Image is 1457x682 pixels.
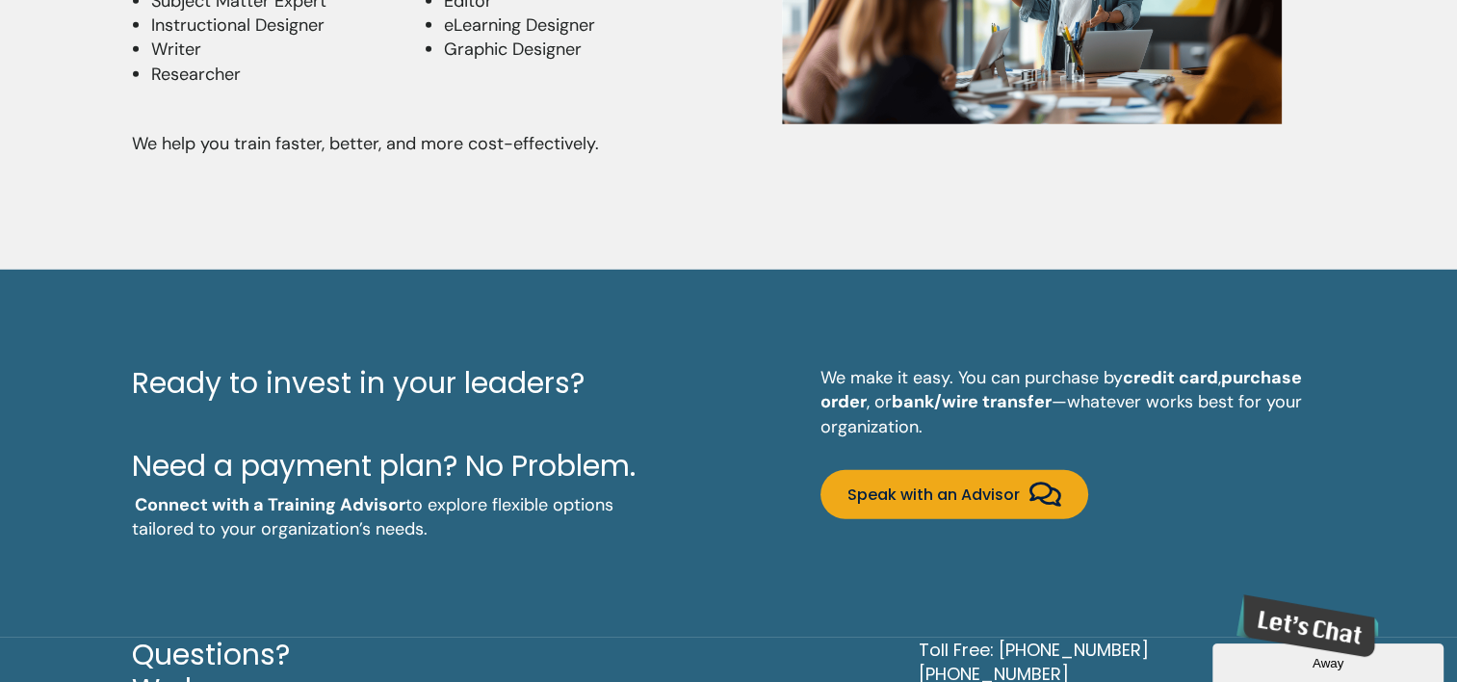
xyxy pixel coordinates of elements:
iframe: chat widget [1212,640,1447,682]
strong: credit card [1123,366,1218,389]
strong: purchase order [820,366,1302,413]
h2: Need a payment plan? No Problem. [132,449,675,484]
p: We make it easy. You can purchase by , , or —whatever works best for your organization. [820,366,1326,439]
p: We help you train faster, better, and more cost-effectively. [132,132,719,156]
span: Speak with an Advisor [847,485,1020,504]
li: Writer [151,38,427,62]
li: eLearning Designer [444,13,719,38]
iframe: chat widget [1229,587,1378,665]
img: Chat attention grabber [8,8,157,70]
p: to explore flexible options tailored to your organization’s needs. [132,493,675,541]
li: Researcher [151,63,427,87]
h2: Ready to invest in your leaders? [132,366,663,401]
li: Graphic Designer [444,38,719,62]
a: Speak with an Advisor [820,470,1088,519]
strong: Connect with a Training Advisor [135,493,405,516]
li: Instructional Designer [151,13,427,38]
strong: bank/wire transfer [892,390,1052,413]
